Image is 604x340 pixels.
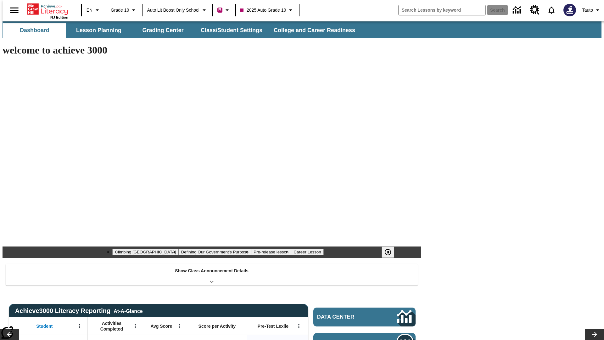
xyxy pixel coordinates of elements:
[67,23,130,38] button: Lesson Planning
[291,249,323,255] button: Slide 4 Career Lesson
[582,7,593,14] span: Tauto
[543,2,560,18] a: Notifications
[3,21,601,38] div: SubNavbar
[87,7,92,14] span: EN
[580,4,604,16] button: Profile/Settings
[175,321,184,331] button: Open Menu
[196,23,267,38] button: Class/Student Settings
[382,246,400,258] div: Pause
[251,249,291,255] button: Slide 3 Pre-release lesson
[50,15,68,19] span: NJ Edition
[258,323,289,329] span: Pre-Test Lexile
[91,320,132,332] span: Activities Completed
[131,23,194,38] button: Grading Center
[179,249,251,255] button: Slide 2 Defining Our Government's Purpose
[317,314,376,320] span: Data Center
[269,23,360,38] button: College and Career Readiness
[27,2,68,19] div: Home
[240,7,286,14] span: 2025 Auto Grade 10
[15,307,143,314] span: Achieve3000 Literacy Reporting
[563,4,576,16] img: Avatar
[294,321,304,331] button: Open Menu
[36,323,53,329] span: Student
[382,246,394,258] button: Pause
[526,2,543,19] a: Resource Center, Will open in new tab
[150,323,172,329] span: Avg Score
[238,4,297,16] button: Class: 2025 Auto Grade 10, Select your class
[108,4,140,16] button: Grade: Grade 10, Select a grade
[111,7,129,14] span: Grade 10
[114,307,143,314] div: At-A-Glance
[5,1,24,20] button: Open side menu
[3,23,66,38] button: Dashboard
[199,323,236,329] span: Score per Activity
[3,44,421,56] h1: welcome to achieve 3000
[84,4,104,16] button: Language: EN, Select a language
[131,321,140,331] button: Open Menu
[112,249,178,255] button: Slide 1 Climbing Mount Tai
[75,321,84,331] button: Open Menu
[313,308,416,326] a: Data Center
[585,329,604,340] button: Lesson carousel, Next
[3,23,361,38] div: SubNavbar
[509,2,526,19] a: Data Center
[399,5,485,15] input: search field
[144,4,210,16] button: School: Auto Lit Boost only School, Select your school
[175,268,249,274] p: Show Class Announcement Details
[27,3,68,15] a: Home
[147,7,199,14] span: Auto Lit Boost only School
[218,6,221,14] span: B
[215,4,233,16] button: Boost Class color is violet red. Change class color
[560,2,580,18] button: Select a new avatar
[6,264,418,286] div: Show Class Announcement Details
